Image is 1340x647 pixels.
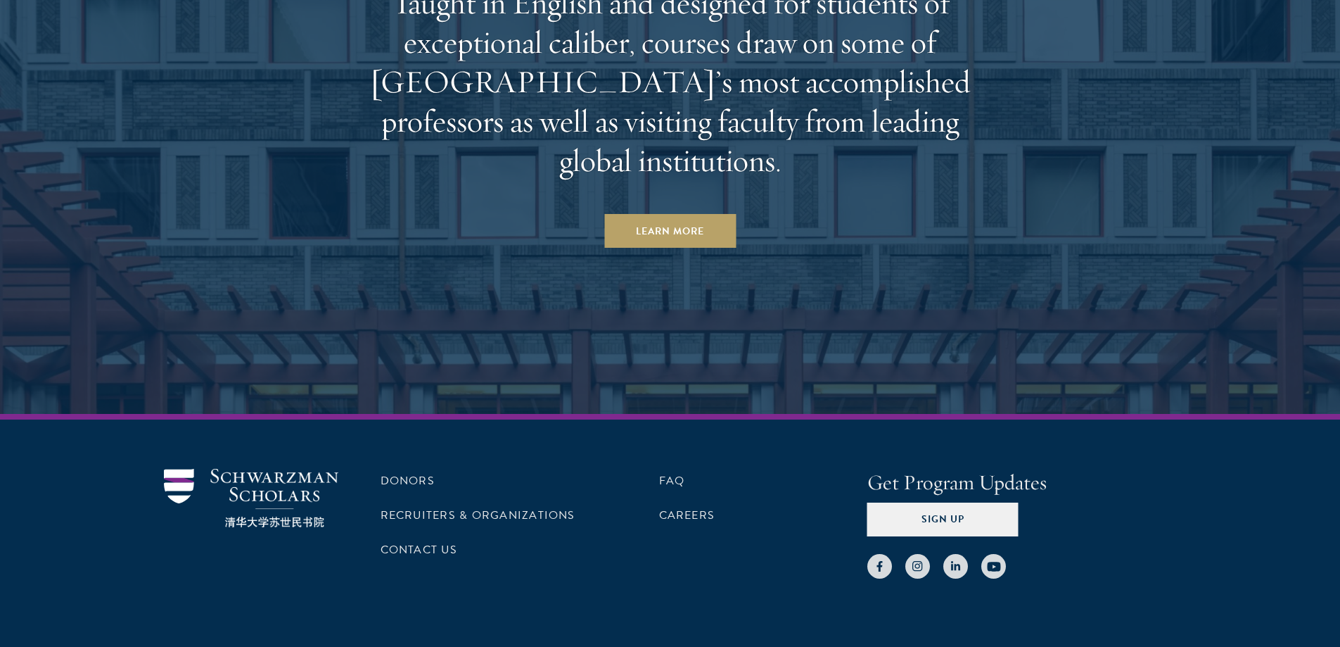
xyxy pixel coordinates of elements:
a: Learn More [604,214,736,248]
a: Contact Us [381,541,457,558]
h4: Get Program Updates [867,469,1177,497]
button: Sign Up [867,503,1019,536]
img: Schwarzman Scholars [164,469,338,527]
a: FAQ [659,472,685,489]
a: Donors [381,472,435,489]
a: Recruiters & Organizations [381,507,575,524]
a: Careers [659,507,715,524]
